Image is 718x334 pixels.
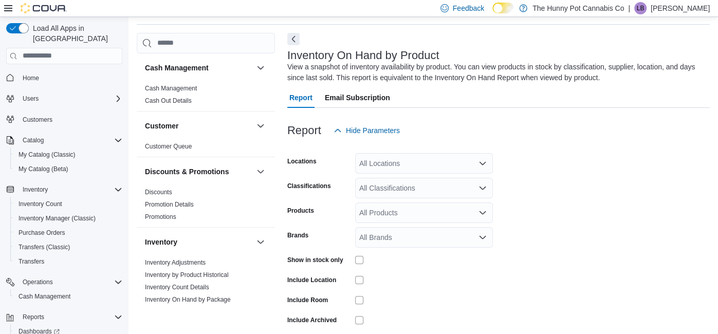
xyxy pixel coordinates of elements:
span: Cash Management [14,290,122,303]
a: Cash Management [14,290,75,303]
span: Users [23,95,39,103]
a: Transfers [14,255,48,268]
a: Home [19,72,43,84]
span: Inventory Adjustments [145,258,206,267]
button: Next [287,33,300,45]
button: Inventory [145,237,252,247]
button: Open list of options [478,209,487,217]
span: My Catalog (Beta) [19,165,68,173]
span: Home [19,71,122,84]
button: Cash Management [145,63,252,73]
button: Transfers [10,254,126,269]
button: Open list of options [478,184,487,192]
button: Catalog [19,134,48,146]
p: [PERSON_NAME] [651,2,710,14]
span: LB [637,2,645,14]
span: Load All Apps in [GEOGRAPHIC_DATA] [29,23,122,44]
div: Liam Bisztray [634,2,647,14]
span: Report [289,87,312,108]
span: Inventory Count [19,200,62,208]
div: Discounts & Promotions [137,186,275,227]
span: Home [23,74,39,82]
label: Show in stock only [287,256,343,264]
span: Inventory Count [14,198,122,210]
span: Inventory [19,183,122,196]
button: Customer [254,120,267,132]
span: Customers [19,113,122,126]
button: Discounts & Promotions [254,165,267,178]
span: Promotions [145,213,176,221]
h3: Customer [145,121,178,131]
span: Hide Parameters [346,125,400,136]
a: My Catalog (Classic) [14,149,80,161]
label: Include Archived [287,316,337,324]
label: Brands [287,231,308,239]
label: Include Location [287,276,336,284]
button: Discounts & Promotions [145,166,252,177]
button: Purchase Orders [10,226,126,240]
span: Inventory Manager (Classic) [14,212,122,225]
span: Operations [23,278,53,286]
a: Inventory Count [14,198,66,210]
span: Discounts [145,188,172,196]
a: Customers [19,114,57,126]
span: Customers [23,116,52,124]
button: Inventory Count [10,197,126,211]
p: | [628,2,630,14]
span: My Catalog (Beta) [14,163,122,175]
button: Inventory Manager (Classic) [10,211,126,226]
span: Inventory Count Details [145,283,209,291]
span: Purchase Orders [14,227,122,239]
button: Open list of options [478,159,487,168]
a: Transfers (Classic) [14,241,74,253]
button: Customer [145,121,252,131]
span: Transfers [14,255,122,268]
button: Operations [2,275,126,289]
h3: Discounts & Promotions [145,166,229,177]
a: Inventory Count Details [145,284,209,291]
span: Transfers (Classic) [19,243,70,251]
span: Cash Management [145,84,197,92]
button: Reports [2,310,126,324]
a: Inventory Manager (Classic) [14,212,100,225]
span: Operations [19,276,122,288]
h3: Report [287,124,321,137]
a: Inventory On Hand by Package [145,296,231,303]
span: Catalog [23,136,44,144]
label: Products [287,207,314,215]
button: Open list of options [478,233,487,242]
span: Purchase Orders [19,229,65,237]
button: Reports [19,311,48,323]
span: Transfers (Classic) [14,241,122,253]
button: Catalog [2,133,126,147]
label: Classifications [287,182,331,190]
button: Hide Parameters [329,120,404,141]
button: Users [2,91,126,106]
span: Cash Out Details [145,97,192,105]
h3: Inventory [145,237,177,247]
button: My Catalog (Beta) [10,162,126,176]
span: Inventory On Hand by Package [145,295,231,304]
button: Inventory [254,236,267,248]
span: Transfers [19,257,44,266]
a: Cash Management [145,85,197,92]
span: Promotion Details [145,200,194,209]
span: My Catalog (Classic) [14,149,122,161]
span: Users [19,92,122,105]
button: Inventory [2,182,126,197]
a: Discounts [145,189,172,196]
button: Customers [2,112,126,127]
button: Cash Management [254,62,267,74]
button: Users [19,92,43,105]
span: Cash Management [19,292,70,301]
a: Inventory Adjustments [145,259,206,266]
button: Inventory [19,183,52,196]
a: Customer Queue [145,143,192,150]
div: Cash Management [137,82,275,111]
button: Transfers (Classic) [10,240,126,254]
img: Cova [21,3,67,13]
button: Home [2,70,126,85]
span: Reports [19,311,122,323]
a: Promotion Details [145,201,194,208]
